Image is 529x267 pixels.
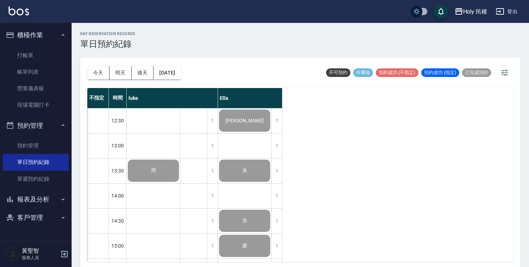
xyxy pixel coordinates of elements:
[127,88,218,108] div: luke
[109,183,127,208] div: 14:00
[271,209,282,233] div: 1
[3,26,69,44] button: 櫃檯作業
[80,31,136,36] h2: day Reservation records
[207,234,218,258] div: 1
[353,69,373,76] span: 待審核
[3,137,69,154] a: 預約管理
[109,133,127,158] div: 13:00
[376,69,418,76] span: 預約成功 (不指定)
[150,168,157,174] span: 周
[207,159,218,183] div: 1
[3,47,69,64] a: 打帳單
[271,184,282,208] div: 1
[22,247,58,254] h5: 黃聖智
[3,64,69,80] a: 帳單列表
[22,254,58,261] p: 服務人員
[452,4,490,19] button: Holy 民權
[3,208,69,227] button: 客戶管理
[271,108,282,133] div: 1
[3,190,69,209] button: 報表及分析
[109,108,127,133] div: 12:30
[207,108,218,133] div: 1
[207,184,218,208] div: 1
[421,69,459,76] span: 預約成功 (指定)
[6,247,20,261] img: Person
[463,7,487,16] div: Holy 民權
[224,118,265,123] span: [PERSON_NAME]
[109,208,127,233] div: 14:30
[109,233,127,258] div: 15:00
[462,69,491,76] span: 已完成預約
[493,5,520,18] button: 登出
[271,159,282,183] div: 1
[207,209,218,233] div: 1
[271,133,282,158] div: 1
[3,171,69,187] a: 單週預約紀錄
[3,97,69,113] a: 現場電腦打卡
[154,66,181,79] button: [DATE]
[80,39,136,49] h3: 單日預約紀錄
[434,4,448,19] button: save
[241,168,249,174] span: 吳
[271,234,282,258] div: 1
[241,218,249,224] span: 吳
[218,88,282,108] div: Ella
[110,66,132,79] button: 明天
[87,88,109,108] div: 不指定
[3,116,69,135] button: 預約管理
[109,158,127,183] div: 13:30
[132,66,154,79] button: 後天
[207,133,218,158] div: 1
[3,80,69,97] a: 營業儀表板
[87,66,110,79] button: 今天
[326,69,350,76] span: 不可預約
[241,243,249,249] span: 廖
[109,88,127,108] div: 時間
[3,154,69,170] a: 單日預約紀錄
[9,6,29,15] img: Logo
